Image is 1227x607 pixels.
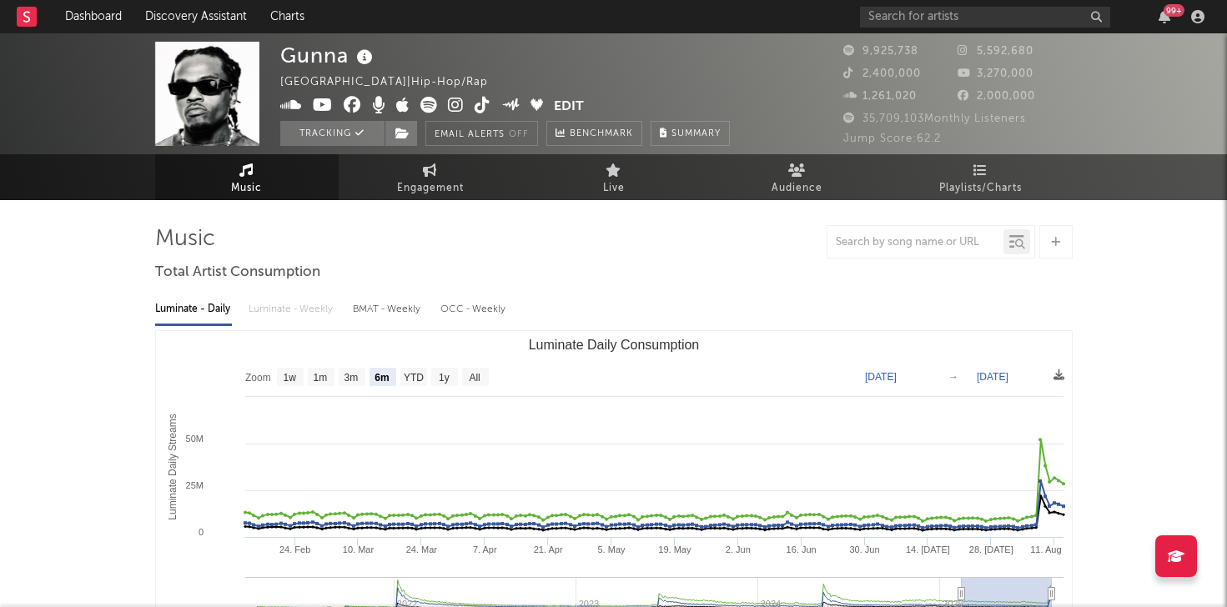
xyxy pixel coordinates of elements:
span: 5,592,680 [958,46,1033,57]
text: 14. [DATE] [905,544,949,554]
text: 50M [185,434,203,444]
span: Playlists/Charts [939,178,1022,198]
span: Summary [671,129,721,138]
a: Engagement [339,154,522,200]
div: BMAT - Weekly [353,295,424,324]
text: 2. Jun [725,544,750,554]
span: Total Artist Consumption [155,263,320,283]
div: [GEOGRAPHIC_DATA] | Hip-Hop/Rap [280,73,507,93]
a: Audience [706,154,889,200]
text: 25M [185,480,203,490]
span: 2,400,000 [843,68,921,79]
text: 0 [198,527,203,537]
div: Gunna [280,42,377,69]
a: Live [522,154,706,200]
button: 99+ [1159,10,1170,23]
a: Playlists/Charts [889,154,1073,200]
text: 28. [DATE] [968,544,1013,554]
span: Benchmark [570,124,633,144]
span: Jump Score: 62.2 [843,133,941,144]
text: 5. May [597,544,626,554]
button: Summary [651,121,730,146]
text: → [948,371,958,383]
button: Tracking [280,121,385,146]
text: 19. May [658,544,691,554]
text: 1m [313,372,327,384]
input: Search by song name or URL [827,236,1003,249]
text: Luminate Daily Streams [166,414,178,519]
text: 24. Mar [405,544,437,554]
span: 3,270,000 [958,68,1033,79]
span: 9,925,738 [843,46,918,57]
text: 11. Aug [1030,544,1061,554]
div: 99 + [1164,4,1184,17]
text: 3m [344,372,358,384]
text: Zoom [245,372,271,384]
span: 1,261,020 [843,91,917,102]
text: [DATE] [977,371,1008,383]
a: Benchmark [546,121,642,146]
button: Edit [554,97,584,118]
text: All [469,372,480,384]
text: 30. Jun [849,544,879,554]
button: Email AlertsOff [425,121,538,146]
span: Live [603,178,625,198]
span: Music [231,178,262,198]
text: 10. Mar [342,544,374,554]
text: 21. Apr [533,544,562,554]
text: Luminate Daily Consumption [528,338,699,352]
text: YTD [403,372,423,384]
text: 16. Jun [786,544,816,554]
div: Luminate - Daily [155,295,232,324]
input: Search for artists [860,7,1110,28]
text: 1w [283,372,296,384]
text: [DATE] [865,371,897,383]
span: Engagement [397,178,464,198]
span: Audience [772,178,822,198]
text: 6m [375,372,389,384]
text: 24. Feb [279,544,309,554]
span: 2,000,000 [958,91,1035,102]
em: Off [509,130,529,139]
a: Music [155,154,339,200]
text: 1y [439,372,450,384]
span: 35,709,103 Monthly Listeners [843,113,1026,124]
text: 7. Apr [472,544,496,554]
div: OCC - Weekly [440,295,507,324]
